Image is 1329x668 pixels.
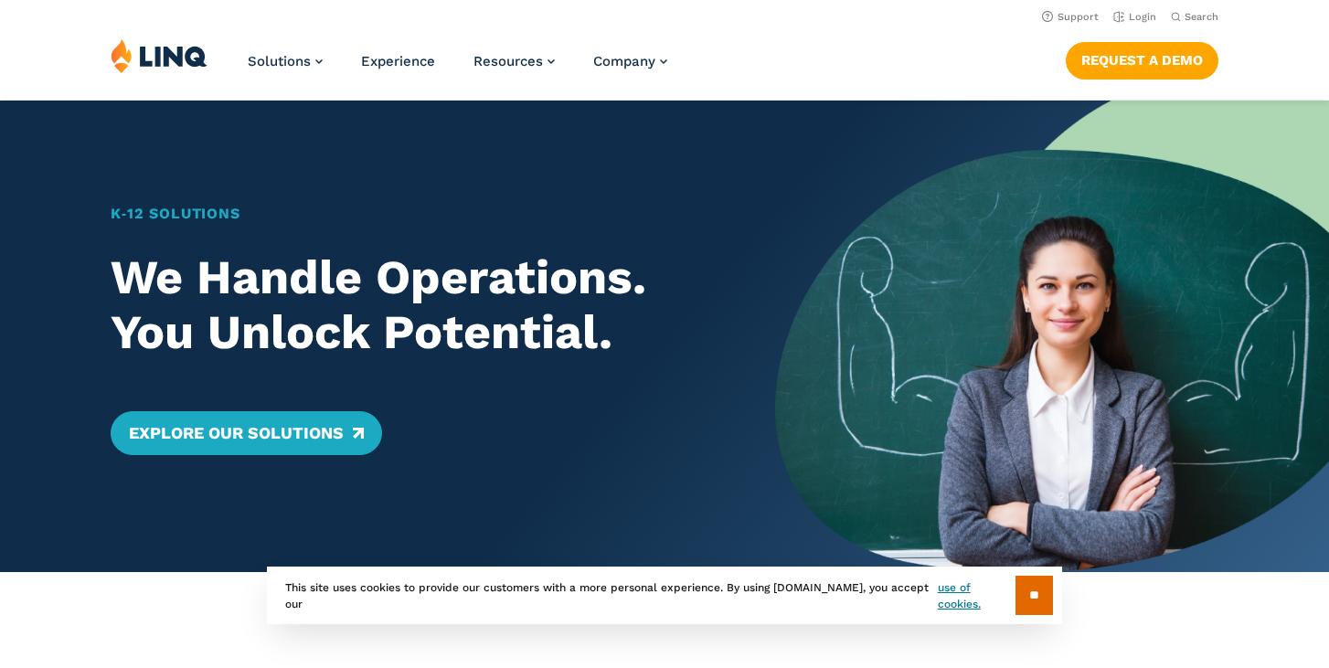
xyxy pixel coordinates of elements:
span: Resources [473,53,543,69]
a: Resources [473,53,555,69]
a: Request a Demo [1066,42,1218,79]
a: Support [1042,11,1099,23]
a: Solutions [248,53,323,69]
h2: We Handle Operations. You Unlock Potential. [111,250,721,360]
a: Company [593,53,667,69]
a: Login [1113,11,1156,23]
a: Experience [361,53,435,69]
button: Open Search Bar [1171,10,1218,24]
h1: K‑12 Solutions [111,203,721,225]
nav: Primary Navigation [248,38,667,99]
div: This site uses cookies to provide our customers with a more personal experience. By using [DOMAIN... [267,567,1062,624]
a: use of cookies. [938,579,1015,612]
nav: Button Navigation [1066,38,1218,79]
span: Solutions [248,53,311,69]
img: LINQ | K‑12 Software [111,38,207,73]
a: Explore Our Solutions [111,411,382,455]
span: Search [1185,11,1218,23]
span: Company [593,53,655,69]
img: Home Banner [775,101,1329,572]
